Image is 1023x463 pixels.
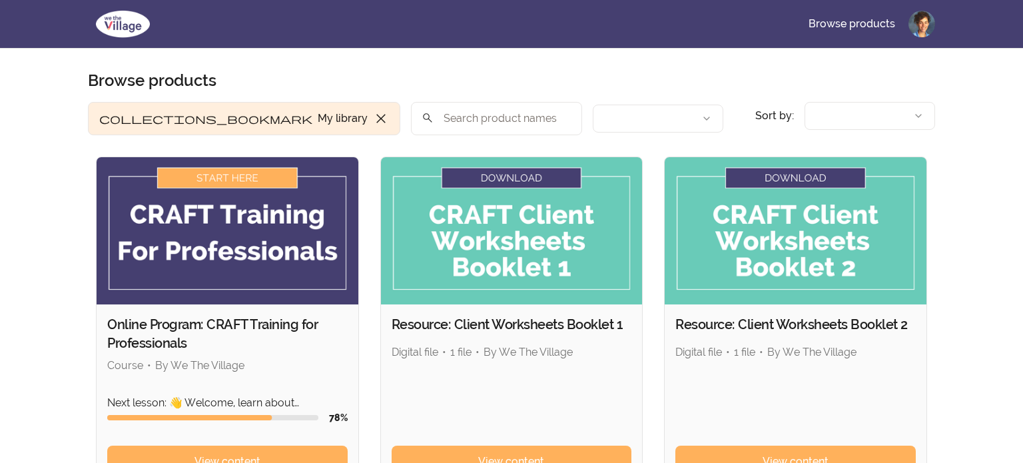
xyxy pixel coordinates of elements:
[726,346,730,358] span: •
[484,346,573,358] span: By We The Village
[593,105,723,133] button: Filter by author
[411,102,582,135] input: Search product names
[97,157,358,304] img: Product image for Online Program: CRAFT Training for Professionals
[392,346,438,358] span: Digital file
[88,8,158,40] img: We The Village logo
[805,102,935,130] button: Product sort options
[675,346,722,358] span: Digital file
[392,315,632,334] h2: Resource: Client Worksheets Booklet 1
[767,346,856,358] span: By We The Village
[107,359,143,372] span: Course
[442,346,446,358] span: •
[476,346,480,358] span: •
[665,157,926,304] img: Product image for Resource: Client Worksheets Booklet 2
[373,111,389,127] span: close
[88,102,400,135] button: Filter by My library
[734,346,755,358] span: 1 file
[147,359,151,372] span: •
[107,395,348,411] p: Next lesson: 👋 Welcome, learn about Treatment Entry
[798,8,935,40] nav: Main
[155,359,244,372] span: By We The Village
[381,157,643,304] img: Product image for Resource: Client Worksheets Booklet 1
[675,315,916,334] h2: Resource: Client Worksheets Booklet 2
[107,415,318,420] div: Course progress
[88,70,216,91] h2: Browse products
[908,11,935,37] img: Profile image for Delia Herman
[422,109,434,127] span: search
[798,8,906,40] a: Browse products
[107,315,348,352] h2: Online Program: CRAFT Training for Professionals
[755,109,794,122] span: Sort by:
[450,346,472,358] span: 1 file
[759,346,763,358] span: •
[329,412,348,423] span: 78 %
[99,111,312,127] span: collections_bookmark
